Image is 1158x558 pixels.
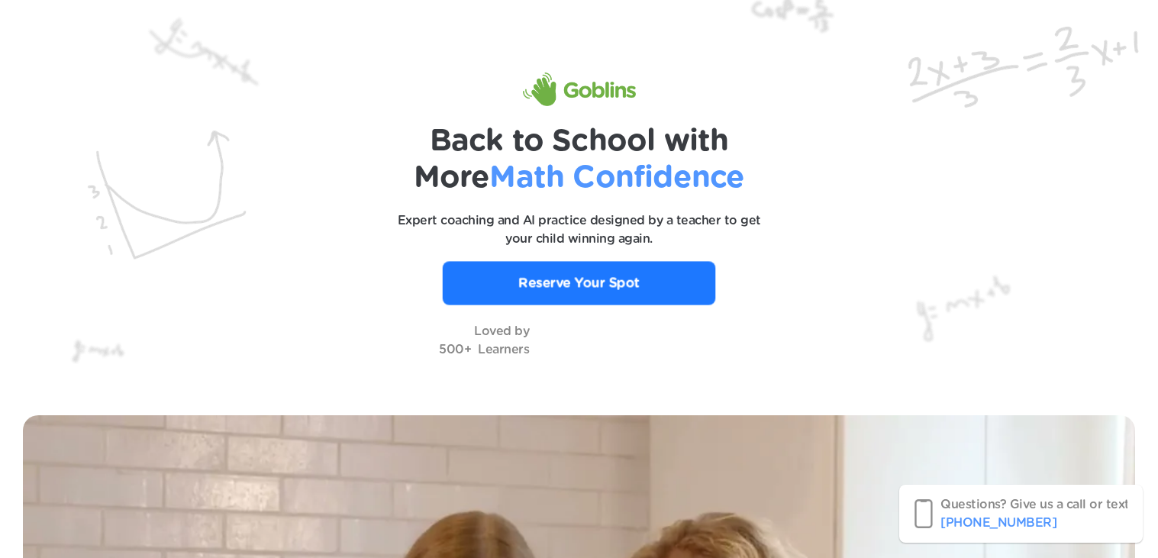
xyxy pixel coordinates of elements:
h1: Back to School with More [312,123,847,196]
p: Reserve Your Spot [518,273,640,293]
a: Reserve Your Spot [443,261,715,305]
a: Questions? Give us a call or text!‪[PHONE_NUMBER]‬ [899,485,1143,543]
p: Questions? Give us a call or text! [940,495,1133,514]
p: ‪[PHONE_NUMBER]‬ [940,514,1056,532]
p: Expert coaching and AI practice designed by a teacher to get your child winning again. [389,211,770,248]
p: Loved by 500+ Learners [439,322,529,359]
span: Math Confidence [489,163,744,193]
